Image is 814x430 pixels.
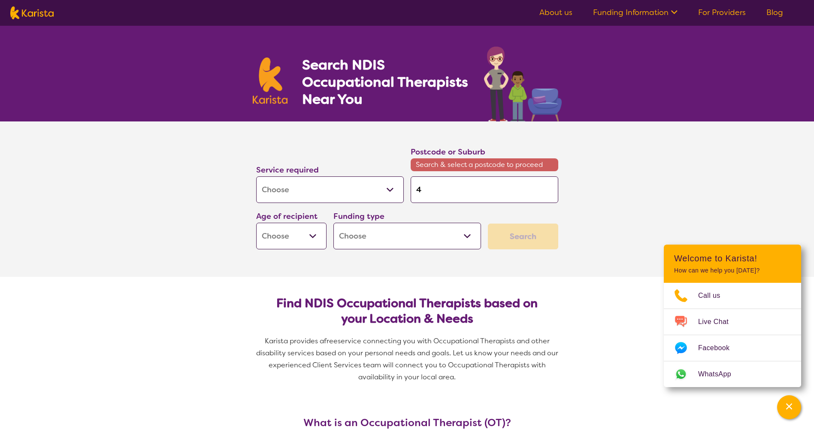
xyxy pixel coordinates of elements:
[593,7,678,18] a: Funding Information
[253,417,562,429] h3: What is an Occupational Therapist (OT)?
[766,7,783,18] a: Blog
[777,395,801,419] button: Channel Menu
[698,368,741,381] span: WhatsApp
[302,56,469,108] h1: Search NDIS Occupational Therapists Near You
[484,46,562,121] img: occupational-therapy
[411,176,558,203] input: Type
[539,7,572,18] a: About us
[664,361,801,387] a: Web link opens in a new tab.
[674,267,791,274] p: How can we help you [DATE]?
[698,289,731,302] span: Call us
[664,245,801,387] div: Channel Menu
[698,315,739,328] span: Live Chat
[256,211,318,221] label: Age of recipient
[10,6,54,19] img: Karista logo
[253,58,288,104] img: Karista logo
[333,211,384,221] label: Funding type
[256,336,560,382] span: service connecting you with Occupational Therapists and other disability services based on your p...
[664,283,801,387] ul: Choose channel
[674,253,791,263] h2: Welcome to Karista!
[263,296,551,327] h2: Find NDIS Occupational Therapists based on your Location & Needs
[698,342,740,354] span: Facebook
[324,336,338,345] span: free
[256,165,319,175] label: Service required
[411,147,485,157] label: Postcode or Suburb
[265,336,324,345] span: Karista provides a
[411,158,558,171] span: Search & select a postcode to proceed
[698,7,746,18] a: For Providers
